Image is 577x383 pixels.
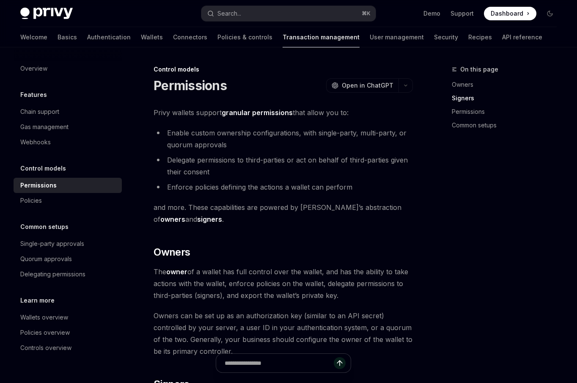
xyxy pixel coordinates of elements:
a: Common setups [452,118,563,132]
a: Recipes [468,27,492,47]
button: Toggle dark mode [543,7,557,20]
a: Wallets overview [14,310,122,325]
div: Gas management [20,122,69,132]
a: Connectors [173,27,207,47]
div: Webhooks [20,137,51,147]
a: Welcome [20,27,47,47]
a: Wallets [141,27,163,47]
li: Enable custom ownership configurations, with single-party, multi-party, or quorum approvals [154,127,413,151]
a: Policies overview [14,325,122,340]
span: Owners can be set up as an authorization key (similar to an API secret) controlled by your server... [154,310,413,357]
a: Permissions [452,105,563,118]
div: Permissions [20,180,57,190]
li: Delegate permissions to third-parties or act on behalf of third-parties given their consent [154,154,413,178]
span: On this page [460,64,498,74]
a: Chain support [14,104,122,119]
button: Send message [334,357,346,369]
a: Quorum approvals [14,251,122,267]
div: Quorum approvals [20,254,72,264]
div: Overview [20,63,47,74]
div: Search... [217,8,241,19]
span: ⌘ K [362,10,371,17]
span: Open in ChatGPT [342,81,393,90]
span: Dashboard [491,9,523,18]
div: Delegating permissions [20,269,85,279]
a: Dashboard [484,7,536,20]
a: Policies [14,193,122,208]
a: Controls overview [14,340,122,355]
div: Chain support [20,107,59,117]
span: Owners [154,245,190,259]
div: Control models [154,65,413,74]
a: owner [166,267,187,276]
a: Gas management [14,119,122,135]
h1: Permissions [154,78,227,93]
a: Owners [452,78,563,91]
a: Permissions [14,178,122,193]
div: Policies [20,196,42,206]
a: Support [451,9,474,18]
div: Controls overview [20,343,71,353]
div: Single-party approvals [20,239,84,249]
strong: signers [197,215,222,223]
a: API reference [502,27,542,47]
span: and more. These capabilities are powered by [PERSON_NAME]’s abstraction of and . [154,201,413,225]
a: Transaction management [283,27,360,47]
a: Authentication [87,27,131,47]
button: Open in ChatGPT [326,78,398,93]
h5: Control models [20,163,66,174]
a: Webhooks [14,135,122,150]
a: User management [370,27,424,47]
a: Signers [452,91,563,105]
button: Search...⌘K [201,6,376,21]
li: Enforce policies defining the actions a wallet can perform [154,181,413,193]
h5: Common setups [20,222,69,232]
a: Policies & controls [217,27,272,47]
img: dark logo [20,8,73,19]
a: Demo [423,9,440,18]
div: Wallets overview [20,312,68,322]
div: Policies overview [20,328,70,338]
span: Privy wallets support that allow you to: [154,107,413,118]
a: Basics [58,27,77,47]
span: The of a wallet has full control over the wallet, and has the ability to take actions with the wa... [154,266,413,301]
a: Single-party approvals [14,236,122,251]
a: Delegating permissions [14,267,122,282]
strong: owners [160,215,185,223]
h5: Features [20,90,47,100]
h5: Learn more [20,295,55,306]
strong: granular permissions [222,108,293,117]
a: Overview [14,61,122,76]
a: Security [434,27,458,47]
